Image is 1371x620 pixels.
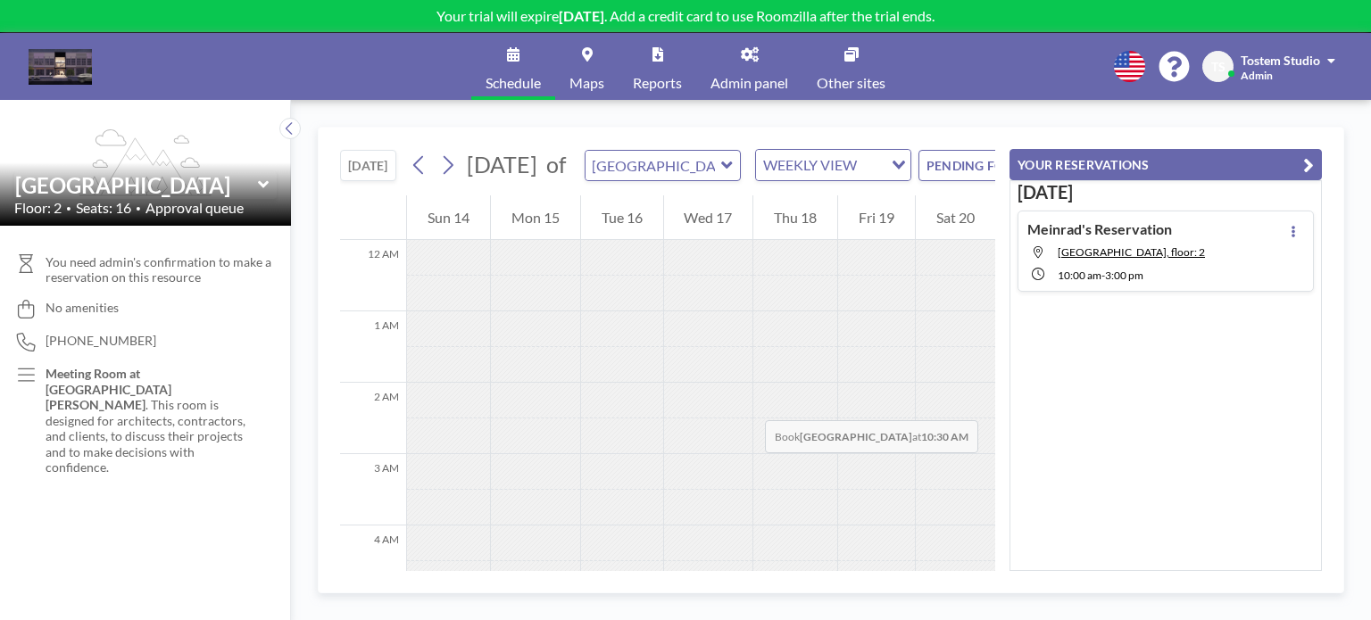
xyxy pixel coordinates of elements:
button: PENDING FOR APPROVAL [918,150,1118,181]
span: Schedule [486,76,541,90]
input: Search for option [862,153,881,177]
button: [DATE] [340,150,396,181]
span: • [136,203,141,214]
h4: Meinrad's Reservation [1027,220,1172,238]
div: 1 AM [340,311,406,383]
button: YOUR RESERVATIONS [1010,149,1322,180]
img: organization-logo [29,49,92,85]
a: Maps [555,33,619,100]
b: [GEOGRAPHIC_DATA] [800,430,912,443]
b: [DATE] [559,7,604,24]
div: Mon 15 [491,195,580,240]
a: Schedule [471,33,555,100]
div: Wed 17 [664,195,753,240]
span: - [1101,269,1105,282]
span: You need admin's confirmation to make a reservation on this resource [46,254,277,285]
span: [PHONE_NUMBER] [46,333,156,349]
div: Sun 14 [407,195,490,240]
div: 3 AM [340,454,406,525]
div: 4 AM [340,525,406,597]
h3: [DATE] [1018,181,1314,203]
div: 2 AM [340,383,406,454]
span: 10:00 AM [1058,269,1101,282]
input: TOSTEM Studio Meeting Room [15,172,258,198]
span: Seats: 16 [76,199,131,217]
span: WEEKLY VIEW [760,153,860,177]
span: Other sites [817,76,885,90]
span: Book at [765,420,978,453]
div: 12 AM [340,240,406,311]
span: 3:00 PM [1105,269,1143,282]
span: No amenities [46,300,119,316]
span: TOSTEM Studio Meeting Room, floor: 2 [1058,245,1205,259]
span: Admin [1241,69,1273,82]
span: Approval queue [145,199,244,217]
b: 10:30 AM [921,430,968,443]
div: Fri 19 [838,195,915,240]
span: of [546,151,566,178]
input: TOSTEM Studio Meeting Room [586,151,722,180]
div: Tue 16 [581,195,663,240]
a: Other sites [802,33,900,100]
span: Admin panel [710,76,788,90]
p: . This room is designed for architects, contractors, and clients, to discuss their projects and t... [46,366,255,475]
span: • [66,203,71,214]
span: Floor: 2 [14,199,62,217]
span: Maps [569,76,604,90]
a: Admin panel [696,33,802,100]
a: Reports [619,33,696,100]
div: Thu 18 [753,195,837,240]
span: [DATE] [467,151,537,178]
div: Search for option [756,150,910,180]
span: TS [1211,59,1226,75]
span: Reports [633,76,682,90]
span: Tostem Studio [1241,53,1320,68]
strong: Meeting Room at [GEOGRAPHIC_DATA][PERSON_NAME] [46,366,171,412]
div: Sat 20 [916,195,995,240]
